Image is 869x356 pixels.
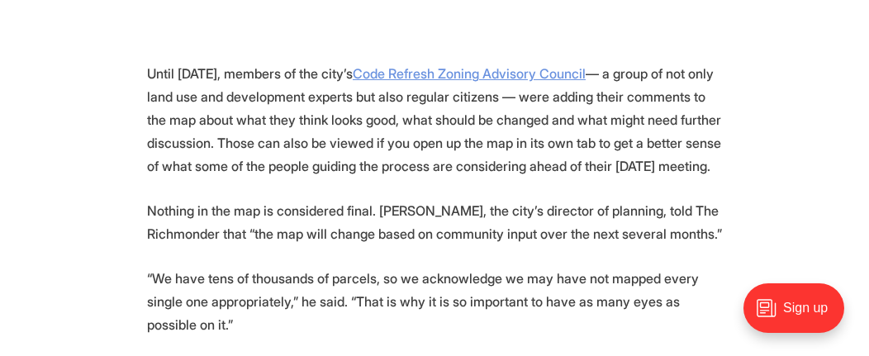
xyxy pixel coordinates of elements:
a: Code Refresh Zoning Advisory Council [353,65,586,82]
p: Nothing in the map is considered final. [PERSON_NAME], the city’s director of planning, told The ... [147,199,722,245]
p: “We have tens of thousands of parcels, so we acknowledge we may have not mapped every single one ... [147,267,722,336]
p: Until [DATE], members of the city’s — a group of not only land use and development experts but al... [147,62,722,178]
iframe: portal-trigger [729,275,869,356]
